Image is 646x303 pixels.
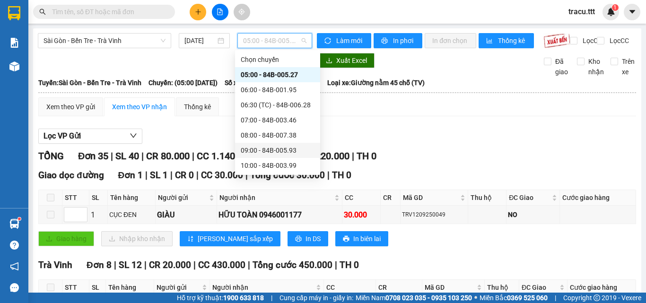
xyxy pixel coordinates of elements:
[401,206,468,224] td: TRV1209250049
[327,78,425,88] span: Loại xe: Giường nằm 45 chỗ (TV)
[342,190,381,206] th: CC
[381,37,389,45] span: printer
[9,219,19,229] img: warehouse-icon
[241,160,314,171] div: 10:00 - 84B-003.99
[607,8,615,16] img: icon-new-feature
[195,9,201,15] span: plus
[612,4,619,11] sup: 1
[579,35,603,46] span: Lọc CR
[241,54,314,65] div: Chọn chuyến
[190,4,206,20] button: plus
[87,260,112,270] span: Đơn 8
[52,7,164,17] input: Tìm tên, số ĐT hoặc mã đơn
[106,280,154,295] th: Tên hàng
[150,170,168,181] span: SL 1
[101,231,173,246] button: downloadNhập kho nhận
[425,282,475,293] span: Mã GD
[130,132,137,139] span: down
[118,170,143,181] span: Đơn 1
[279,293,353,303] span: Cung cấp máy in - giấy in:
[306,234,321,244] span: In DS
[38,79,141,87] b: Tuyến: Sài Gòn - Bến Tre - Trà Vinh
[241,100,314,110] div: 06:30 (TC) - 84B-006.28
[486,37,494,45] span: bar-chart
[60,60,158,73] div: 30.000
[318,53,375,68] button: downloadXuất Excel
[89,190,108,206] th: SL
[212,282,314,293] span: Người nhận
[108,190,156,206] th: Tên hàng
[8,8,55,19] div: Trà Cú
[38,150,64,162] span: TỔNG
[196,170,199,181] span: |
[146,150,190,162] span: CR 80.000
[170,170,173,181] span: |
[46,102,95,112] div: Xem theo VP gửi
[555,293,556,303] span: |
[218,209,340,221] div: HỮU TOÀN 0946001177
[606,35,630,46] span: Lọc CC
[336,35,364,46] span: Làm mới
[479,33,534,48] button: bar-chartThống kê
[9,38,19,48] img: solution-icon
[111,150,113,162] span: |
[343,235,349,243] span: printer
[44,130,81,142] span: Lọc VP Gửi
[114,260,116,270] span: |
[198,234,273,244] span: [PERSON_NAME] sắp xếp
[468,190,506,206] th: Thu hộ
[10,283,19,292] span: message
[235,52,320,67] div: Chọn chuyến
[480,293,548,303] span: Miền Bắc
[193,260,196,270] span: |
[507,294,548,302] strong: 0369 525 060
[61,8,157,29] div: [GEOGRAPHIC_DATA]
[217,9,223,15] span: file-add
[18,217,21,220] sup: 1
[352,150,354,162] span: |
[177,293,264,303] span: Hỗ trợ kỹ thuật:
[628,8,637,16] span: caret-down
[324,280,376,295] th: CC
[119,260,142,270] span: SL 12
[474,296,477,300] span: ⚪️
[8,6,20,20] img: logo-vxr
[223,294,264,302] strong: 1900 633 818
[187,235,194,243] span: sort-ascending
[109,209,154,220] div: CỤC ĐEN
[327,170,330,181] span: |
[567,280,636,295] th: Cước giao hàng
[508,209,558,220] div: NO
[184,35,216,46] input: 12/09/2025
[522,282,558,293] span: ĐC Giao
[250,170,325,181] span: Tổng cước 30.000
[243,34,306,48] span: 05:00 - 84B-005.27
[551,56,572,77] span: Đã giao
[225,78,278,88] span: Số xe: 84B-005.27
[78,150,108,162] span: Đơn 35
[145,170,148,181] span: |
[376,280,422,295] th: CR
[91,209,106,221] div: 1
[324,37,332,45] span: sync
[381,190,401,206] th: CR
[340,260,359,270] span: TH 0
[344,209,379,221] div: 30.000
[241,130,314,140] div: 08:00 - 84B-007.38
[613,4,617,11] span: 1
[374,33,422,48] button: printerIn phơi
[271,293,272,303] span: |
[248,260,250,270] span: |
[60,62,73,72] span: CC :
[561,6,602,17] span: tracu.ttt
[175,170,194,181] span: CR 0
[353,234,381,244] span: In biên lai
[238,9,245,15] span: aim
[543,33,570,48] img: 9k=
[425,33,476,48] button: In đơn chọn
[241,85,314,95] div: 06:00 - 84B-001.95
[38,129,142,144] button: Lọc VP Gửi
[38,231,94,246] button: uploadGiao hàng
[219,192,332,203] span: Người nhận
[38,170,104,181] span: Giao dọc đường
